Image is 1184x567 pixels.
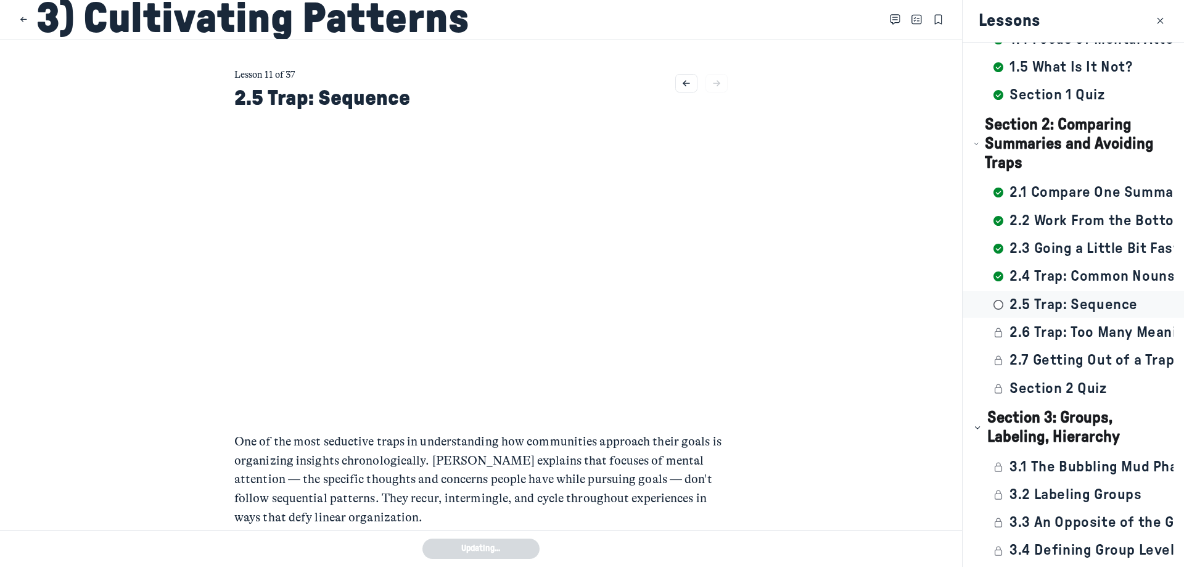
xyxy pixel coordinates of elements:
[963,402,1184,453] button: Section 3: Groups, Labeling, Hierarchy
[963,291,1184,318] a: 2.5 Trap: Sequence
[422,539,540,559] button: Updating...
[16,12,32,28] button: Close
[979,10,1040,31] h3: Lessons
[1009,86,1104,104] h5: Section 1 Quiz
[234,69,295,80] span: Lesson 11 of 37
[963,180,1184,206] a: 2.1 Compare One Summary to Another
[987,408,1174,447] h4: Section 3: Groups, Labeling, Hierarchy
[1009,458,1174,476] h5: 3.1 The Bubbling Mud Phase
[930,12,946,28] button: Bookmarks
[887,12,903,28] button: Close Comments
[963,207,1184,234] a: 2.2 Work From the Bottom Up
[1009,267,1174,286] h5: 2.4 Trap: Common Nouns
[963,235,1184,262] a: 2.3 Going a Little Bit Faster
[963,54,1184,80] a: 1.5 What Is It Not?
[963,510,1184,536] a: 3.3 An Opposite of the Group
[1152,13,1168,29] button: Close
[1009,513,1174,532] h5: 3.3 An Opposite of the Group
[234,432,728,528] p: One of the most seductive traps in understanding how communities approach their goals is organizi...
[963,453,1184,480] a: 3.1 The Bubbling Mud Phase
[675,74,697,93] button: Go to previous lesson
[1009,486,1142,504] h5: 3.2 Labeling Groups
[963,263,1184,290] a: 2.4 Trap: Common Nouns
[1009,351,1174,370] h5: 2.7 Getting Out of a Trap
[985,115,1173,173] h4: Section 2: Comparing Summaries and Avoiding Traps
[1009,296,1138,314] h5: 2.5 Trap: Sequence
[1009,239,1174,258] h5: 2.3 Going a Little Bit Faster
[1009,58,1133,77] h5: 1.5 What Is It Not?
[1009,212,1174,230] h5: 2.2 Work From the Bottom Up
[963,109,1184,180] button: Section 2: Comparing Summaries and Avoiding Traps
[1009,541,1174,560] h5: 3.4 Defining Group Levels
[963,481,1184,508] a: 3.2 Labeling Groups
[909,12,925,28] button: Open Table of contents
[1009,323,1174,342] h5: 2.6 Trap: Too Many Meanings
[963,375,1184,402] a: Section 2 Quiz
[963,537,1184,564] a: 3.4 Defining Group Levels
[1009,183,1174,202] h5: 2.1 Compare One Summary to Another
[234,86,410,111] h2: 2.5 Trap: Sequence
[963,82,1184,109] a: Section 1 Quiz
[963,319,1184,346] a: 2.6 Trap: Too Many Meanings
[963,347,1184,374] a: 2.7 Getting Out of a Trap
[1009,379,1106,398] h5: Section 2 Quiz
